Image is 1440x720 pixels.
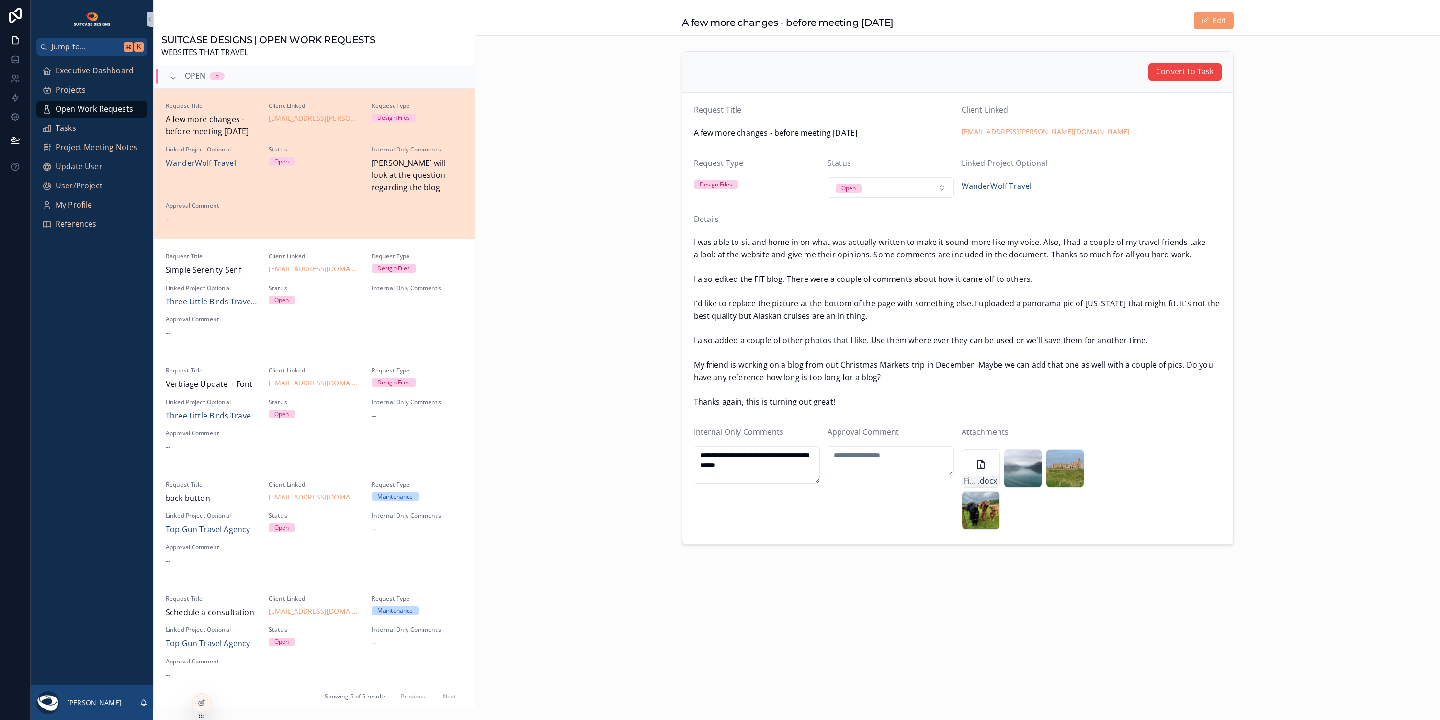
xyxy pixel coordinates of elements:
[166,523,250,536] a: Top Gun Travel Agency
[154,353,475,467] a: Request TitleVerbiage Update + FontClient Linked[EMAIL_ADDRESS][DOMAIN_NAME]Request TypeDesign Fi...
[166,213,170,226] span: --
[694,127,954,139] span: A few more changes - before meeting [DATE]
[828,177,954,198] button: Select Button
[274,157,289,166] div: Open
[962,158,1048,168] span: Linked Project Optional
[166,296,257,308] a: Three Little Birds Travel Agency
[372,398,463,406] span: Internal Only Comments
[377,378,410,387] div: Design Files
[372,410,376,422] span: --
[36,139,147,156] a: Project Meeting Notes
[36,158,147,175] a: Update User
[166,606,257,619] span: Schedule a consultation
[962,427,1009,437] span: Attachments
[161,33,375,46] h1: SUITCASE DESIGNS | OPEN WORK REQUESTS
[166,626,257,634] span: Linked Project Optional
[269,367,360,374] span: Client Linked
[67,698,122,708] p: [PERSON_NAME]
[1148,63,1221,81] button: Convert to Task
[828,427,899,437] span: Approval Comment
[269,284,360,292] span: Status
[372,512,463,520] span: Internal Only Comments
[154,581,475,695] a: Request TitleSchedule a consultationClient Linked[EMAIL_ADDRESS][DOMAIN_NAME]Request TypeMaintena...
[1156,66,1213,78] span: Convert to Task
[372,638,376,650] span: --
[166,544,257,551] span: Approval Comment
[962,127,1130,137] a: [EMAIL_ADDRESS][PERSON_NAME][DOMAIN_NAME]
[36,177,147,195] a: User/Project
[166,157,236,170] a: WanderWolf Travel
[56,103,133,116] span: Open Work Requests
[964,475,978,488] span: Finite-Details
[377,492,413,501] div: Maintenance
[166,102,257,110] span: Request Title
[166,202,257,209] span: Approval Comment
[269,481,360,488] span: Client Linked
[700,180,732,189] div: Design Files
[269,512,360,520] span: Status
[166,512,257,520] span: Linked Project Optional
[56,141,137,154] span: Project Meeting Notes
[185,70,206,82] span: OPEN
[694,158,744,168] span: Request Type
[694,214,719,224] span: Details
[166,430,257,437] span: Approval Comment
[1194,12,1234,29] button: Edit
[694,427,784,437] span: Internal Only Comments
[56,161,102,173] span: Update User
[166,410,257,422] a: Three Little Birds Travel Agency
[56,84,86,96] span: Projects
[36,81,147,99] a: Projects
[161,46,375,59] span: WEBSITES THAT TRAVEL
[274,638,289,646] div: Open
[154,239,475,353] a: Request TitleSimple Serenity SerifClient Linked[EMAIL_ADDRESS][DOMAIN_NAME]Request TypeDesign Fil...
[269,378,360,388] a: [EMAIL_ADDRESS][DOMAIN_NAME]
[51,41,120,53] span: Jump to...
[56,122,76,135] span: Tasks
[166,264,257,277] span: Simple Serenity Serif
[166,315,257,323] span: Approval Comment
[269,102,360,110] span: Client Linked
[166,481,257,488] span: Request Title
[166,367,257,374] span: Request Title
[372,626,463,634] span: Internal Only Comments
[166,638,250,650] a: Top Gun Travel Agency
[166,146,257,153] span: Linked Project Optional
[962,105,1009,115] span: Client Linked
[36,216,147,233] a: References
[36,197,147,214] a: My Profile
[682,16,894,29] h1: A few more changes - before meeting [DATE]
[56,218,97,231] span: References
[269,626,360,634] span: Status
[36,62,147,80] a: Executive Dashboard
[962,180,1032,193] a: WanderWolf Travel
[269,264,360,274] a: [EMAIL_ADDRESS][DOMAIN_NAME]
[73,12,112,27] img: App logo
[31,56,153,245] div: scrollable content
[372,284,463,292] span: Internal Only Comments
[166,114,257,138] span: A few more changes - before meeting [DATE]
[694,105,742,115] span: Request Title
[135,43,143,51] span: K
[166,327,170,339] span: --
[269,253,360,260] span: Client Linked
[978,475,998,488] span: .docx
[372,481,463,488] span: Request Type
[372,146,463,153] span: Internal Only Comments
[269,492,360,502] a: [EMAIL_ADDRESS][DOMAIN_NAME]
[269,114,360,123] a: [EMAIL_ADDRESS][PERSON_NAME][DOMAIN_NAME]
[372,157,463,194] span: [PERSON_NAME] will look at the question regarding the blog
[36,120,147,137] a: Tasks
[166,441,170,453] span: --
[36,38,147,56] button: Jump to...K
[269,595,360,603] span: Client Linked
[269,398,360,406] span: Status
[166,492,257,505] span: back button
[166,669,170,682] span: --
[154,88,475,239] a: Request TitleA few more changes - before meeting [DATE]Client Linked[EMAIL_ADDRESS][PERSON_NAME][...
[215,72,219,80] div: 5
[269,606,360,616] a: [EMAIL_ADDRESS][DOMAIN_NAME]
[377,264,410,273] div: Design Files
[274,410,289,418] div: Open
